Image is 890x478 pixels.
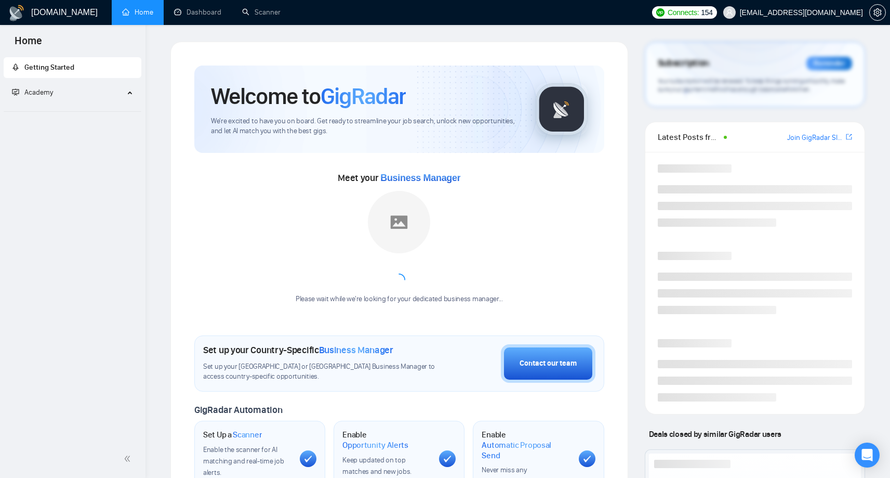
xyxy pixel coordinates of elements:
img: gigradar-logo.png [536,83,588,135]
a: setting [869,8,886,17]
img: upwork-logo.png [656,8,665,17]
span: We're excited to have you on board. Get ready to streamline your job search, unlock new opportuni... [211,117,519,136]
div: Contact our team [520,358,577,369]
button: Contact our team [501,344,595,383]
div: Open Intercom Messenger [855,443,880,468]
span: Automatic Proposal Send [482,440,570,460]
span: Getting Started [24,63,74,72]
span: Business Manager [319,344,393,356]
span: Your subscription will be renewed. To keep things running smoothly, make sure your payment method... [658,77,845,94]
span: Enable the scanner for AI matching and real-time job alerts. [203,445,284,477]
span: Set up your [GEOGRAPHIC_DATA] or [GEOGRAPHIC_DATA] Business Manager to access country-specific op... [203,362,439,382]
span: GigRadar [321,82,406,110]
li: Getting Started [4,57,141,78]
img: logo [8,5,25,21]
a: Join GigRadar Slack Community [787,132,844,144]
span: Subscription [658,55,709,72]
a: homeHome [122,8,153,17]
h1: Welcome to [211,82,406,110]
span: Connects: [668,7,699,18]
span: setting [870,8,885,17]
span: 154 [701,7,712,18]
div: Please wait while we're looking for your dedicated business manager... [289,294,509,304]
h1: Enable [482,430,570,460]
span: Meet your [338,172,460,184]
span: Academy [12,88,53,97]
span: Academy [24,88,53,97]
span: Home [6,33,50,55]
span: double-left [124,454,134,464]
span: fund-projection-screen [12,88,19,96]
span: export [846,133,852,141]
a: export [846,132,852,142]
a: dashboardDashboard [174,8,221,17]
span: rocket [12,63,19,71]
span: Business Manager [380,173,460,183]
span: GigRadar Automation [194,404,282,416]
span: loading [393,274,405,286]
span: Scanner [233,430,262,440]
span: Latest Posts from the GigRadar Community [658,131,721,144]
div: Reminder [806,57,852,70]
img: placeholder.png [368,191,430,253]
span: Opportunity Alerts [342,440,408,450]
li: Academy Homepage [4,107,141,114]
h1: Set up your Country-Specific [203,344,393,356]
h1: Enable [342,430,431,450]
a: searchScanner [242,8,281,17]
button: setting [869,4,886,21]
span: Deals closed by similar GigRadar users [645,425,786,443]
span: user [726,9,733,16]
h1: Set Up a [203,430,262,440]
span: Keep updated on top matches and new jobs. [342,456,411,476]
